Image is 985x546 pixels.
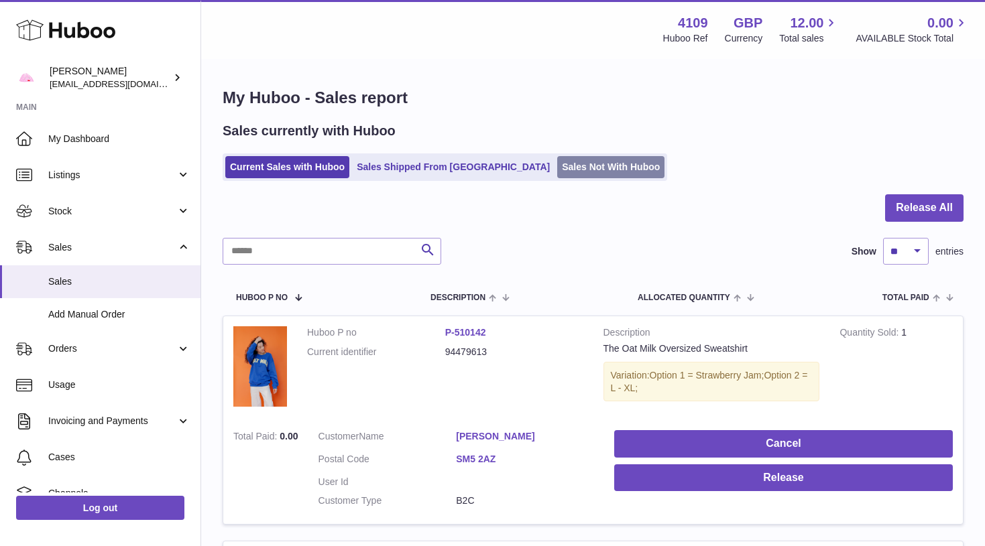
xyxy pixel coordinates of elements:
[233,431,280,445] strong: Total Paid
[48,169,176,182] span: Listings
[829,316,963,420] td: 1
[678,14,708,32] strong: 4109
[430,293,485,302] span: Description
[603,362,820,402] div: Variation:
[50,65,170,90] div: [PERSON_NAME]
[734,14,762,32] strong: GBP
[663,32,708,45] div: Huboo Ref
[603,342,820,355] div: The Oat Milk Oversized Sweatshirt
[48,415,176,427] span: Invoicing and Payments
[885,194,964,222] button: Release All
[236,293,288,302] span: Huboo P no
[48,487,190,500] span: Channels
[48,205,176,218] span: Stock
[557,156,664,178] a: Sales Not With Huboo
[318,476,457,488] dt: User Id
[856,14,969,45] a: 0.00 AVAILABLE Stock Total
[223,87,964,109] h1: My Huboo - Sales report
[225,156,349,178] a: Current Sales with Huboo
[779,14,839,45] a: 12.00 Total sales
[50,78,197,89] span: [EMAIL_ADDRESS][DOMAIN_NAME]
[233,326,287,407] img: LIMPETSTORESS22_PORTIAMAAEHUNT19.jpg
[223,122,396,140] h2: Sales currently with Huboo
[614,464,953,492] button: Release
[638,293,730,302] span: ALLOCATED Quantity
[882,293,929,302] span: Total paid
[280,431,298,441] span: 0.00
[779,32,839,45] span: Total sales
[790,14,823,32] span: 12.00
[16,496,184,520] a: Log out
[352,156,555,178] a: Sales Shipped From [GEOGRAPHIC_DATA]
[614,430,953,458] button: Cancel
[48,133,190,145] span: My Dashboard
[48,451,190,464] span: Cases
[48,342,176,355] span: Orders
[318,453,457,469] dt: Postal Code
[725,32,763,45] div: Currency
[839,327,901,341] strong: Quantity Sold
[603,326,820,342] strong: Description
[456,453,594,466] a: SM5 2AZ
[856,32,969,45] span: AVAILABLE Stock Total
[307,326,445,339] dt: Huboo P no
[48,379,190,391] span: Usage
[16,68,36,88] img: hello@limpetstore.com
[307,346,445,358] dt: Current identifier
[456,494,594,507] dd: B2C
[318,494,457,507] dt: Customer Type
[935,245,964,258] span: entries
[48,241,176,254] span: Sales
[48,275,190,288] span: Sales
[650,370,764,381] span: Option 1 = Strawberry Jam;
[927,14,953,32] span: 0.00
[456,430,594,443] a: [PERSON_NAME]
[318,430,457,446] dt: Name
[318,431,359,441] span: Customer
[611,370,808,393] span: Option 2 = L - XL;
[445,327,486,338] a: P-510142
[852,245,876,258] label: Show
[445,346,583,358] dd: 94479613
[48,308,190,321] span: Add Manual Order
